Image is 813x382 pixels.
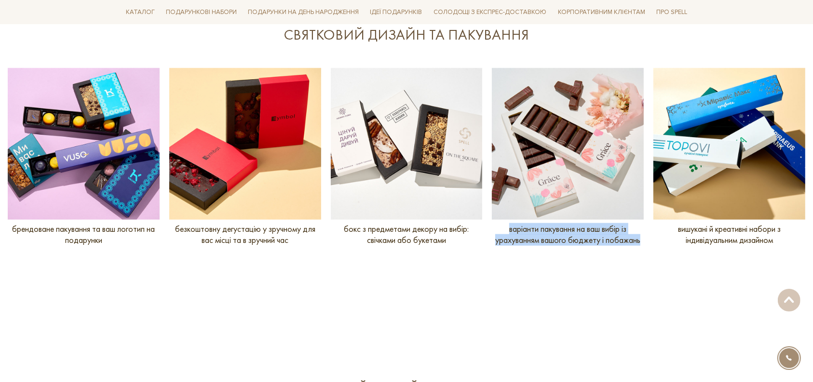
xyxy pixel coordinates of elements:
[652,5,691,20] a: Про Spell
[122,5,159,20] a: Каталог
[162,5,241,20] a: Подарункові набори
[8,68,160,220] img: брендоване пакування та ваш логотип на подарунки
[169,224,321,245] p: безкоштовну дегустацію у зручному для вас місці та в зручний час
[169,68,321,220] img: безкоштовну дегустацію у зручному для вас місці та в зручний час
[653,68,805,220] img: вишукані й креативні набори з індивідуальним дизайном
[653,224,805,245] p: вишукані й креативні набори з індивідуальним дизайном
[366,5,426,20] a: Ідеї подарунків
[8,224,160,245] p: брендоване пакування та ваш логотип на подарунки
[331,224,483,245] p: бокс з предметами декору на вибір: свічками або букетами
[244,5,363,20] a: Подарунки на День народження
[554,5,649,20] a: Корпоративним клієнтам
[185,26,628,44] div: СВЯТКОВИЙ ДИЗАЙН ТА ПАКУВАННЯ
[492,224,644,245] p: варіанти пакування на ваш вибір із урахуванням вашого бюджету і побажань
[331,68,483,220] img: бокс з предметами декору на вибір: свічками або букетами
[430,4,551,20] a: Солодощі з експрес-доставкою
[492,68,644,220] img: варіанти пакування на ваш вибір із урахуванням вашого бюджету і побажань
